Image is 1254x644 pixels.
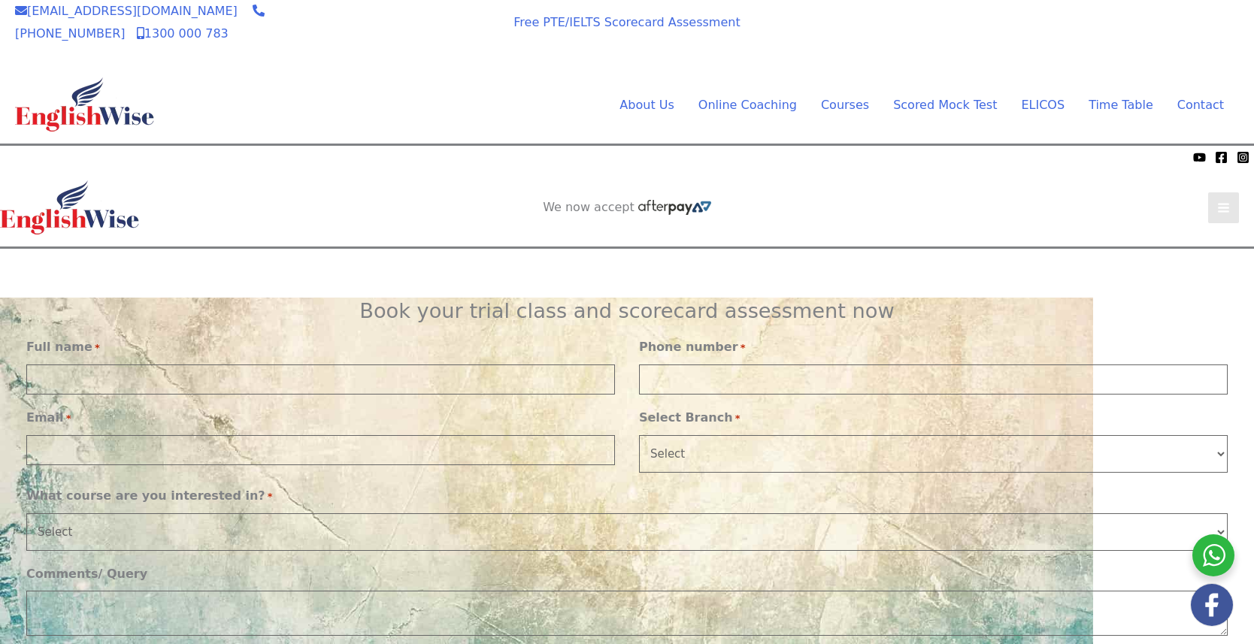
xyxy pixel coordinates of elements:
a: [EMAIL_ADDRESS][DOMAIN_NAME] [15,4,238,18]
a: Facebook [1215,151,1228,164]
a: YouTube [1193,151,1206,164]
a: Free PTE/IELTS Scorecard Assessment [513,15,740,29]
a: Online CoachingMenu Toggle [686,94,809,116]
h2: Book your trial class and scorecard assessment now [26,298,1228,324]
a: CoursesMenu Toggle [809,94,881,116]
a: ELICOS [1009,94,1077,116]
span: Contact [1177,98,1224,112]
img: Afterpay-Logo [638,200,711,215]
label: Comments/ Query [26,563,147,585]
label: What course are you interested in? [26,485,273,507]
span: We now accept [543,200,635,215]
span: We now accept [389,18,468,33]
label: Select Branch [639,407,741,429]
label: Email [26,407,71,429]
aside: Header Widget 1 [495,249,759,298]
a: Time TableMenu Toggle [1077,94,1165,116]
a: 1300 000 783 [137,26,229,41]
a: Contact [1165,94,1224,116]
a: AI SCORED PTE SOFTWARE REGISTER FOR FREE SOFTWARE TRIAL [511,261,744,291]
label: Full name [26,336,100,358]
span: Courses [821,98,869,112]
a: Scored Mock TestMenu Toggle [881,94,1009,116]
label: Phone number [639,336,746,358]
a: About UsMenu Toggle [607,94,686,116]
span: We now accept [8,150,87,165]
span: Online Coaching [698,98,797,112]
span: Time Table [1089,98,1153,112]
nav: Site Navigation: Main Menu [583,94,1224,116]
span: About Us [619,98,674,112]
span: ELICOS [1021,98,1065,112]
img: white-facebook.png [1191,584,1233,626]
a: [PHONE_NUMBER] [15,4,265,41]
img: cropped-ew-logo [15,77,154,132]
img: Afterpay-Logo [408,36,450,44]
aside: Header Widget 1 [976,8,1239,57]
aside: Header Widget 2 [535,200,719,216]
a: AI SCORED PTE SOFTWARE REGISTER FOR FREE SOFTWARE TRIAL [992,20,1224,50]
a: Instagram [1237,151,1249,164]
span: Scored Mock Test [893,98,997,112]
img: Afterpay-Logo [91,153,132,162]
